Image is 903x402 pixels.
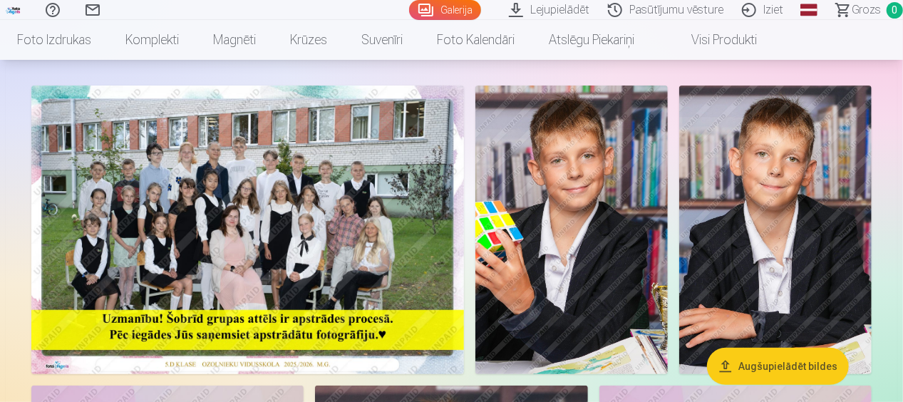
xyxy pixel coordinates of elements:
a: Suvenīri [344,20,420,60]
a: Atslēgu piekariņi [532,20,651,60]
a: Foto kalendāri [420,20,532,60]
a: Komplekti [108,20,196,60]
a: Visi produkti [651,20,774,60]
span: 0 [887,2,903,19]
button: Augšupielādēt bildes [707,348,849,385]
img: /fa1 [6,6,21,14]
a: Krūzes [273,20,344,60]
a: Magnēti [196,20,273,60]
span: Grozs [852,1,881,19]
